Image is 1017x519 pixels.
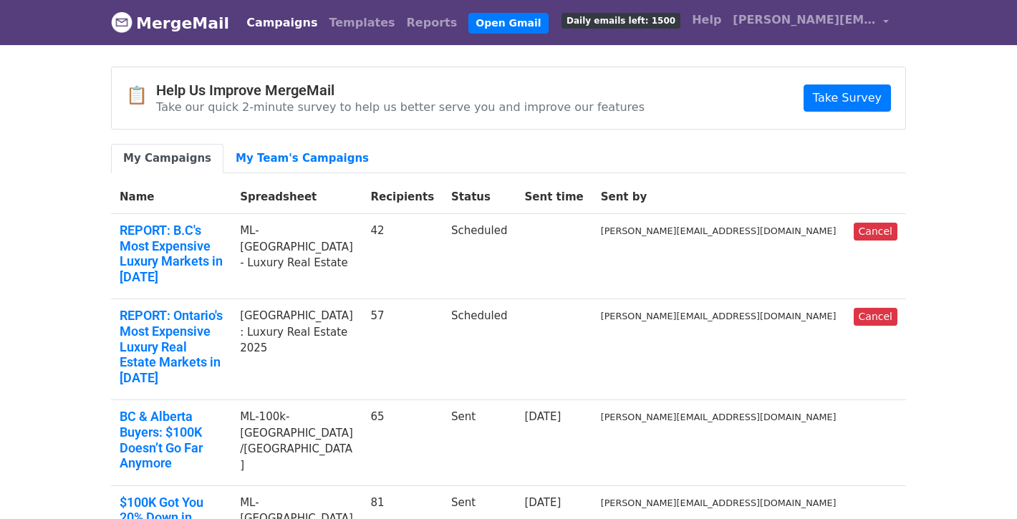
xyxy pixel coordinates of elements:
a: [PERSON_NAME][EMAIL_ADDRESS][DOMAIN_NAME] [727,6,895,39]
a: REPORT: B.C's Most Expensive Luxury Markets in [DATE] [120,223,223,284]
th: Recipients [362,180,443,214]
a: [DATE] [525,410,561,423]
a: Open Gmail [468,13,548,34]
th: Spreadsheet [231,180,362,214]
img: MergeMail logo [111,11,132,33]
th: Sent by [592,180,845,214]
td: ML-100k-[GEOGRAPHIC_DATA]/[GEOGRAPHIC_DATA] [231,400,362,485]
span: 📋 [126,85,156,106]
a: Help [686,6,727,34]
td: 42 [362,214,443,299]
th: Sent time [516,180,592,214]
td: ML-[GEOGRAPHIC_DATA]- Luxury Real Estate [231,214,362,299]
span: [PERSON_NAME][EMAIL_ADDRESS][DOMAIN_NAME] [733,11,876,29]
a: REPORT: Ontario's Most Expensive Luxury Real Estate Markets in [DATE] [120,308,223,385]
h4: Help Us Improve MergeMail [156,82,645,99]
a: BC & Alberta Buyers: $100K Doesn’t Go Far Anymore [120,409,223,470]
small: [PERSON_NAME][EMAIL_ADDRESS][DOMAIN_NAME] [601,225,837,236]
a: Cancel [854,308,897,326]
td: Scheduled [443,214,516,299]
span: Daily emails left: 1500 [561,13,680,29]
td: Scheduled [443,299,516,400]
small: [PERSON_NAME][EMAIL_ADDRESS][DOMAIN_NAME] [601,498,837,508]
a: Take Survey [804,84,891,112]
td: 65 [362,400,443,485]
a: Campaigns [241,9,323,37]
th: Name [111,180,231,214]
a: Reports [401,9,463,37]
small: [PERSON_NAME][EMAIL_ADDRESS][DOMAIN_NAME] [601,412,837,422]
a: My Campaigns [111,144,223,173]
a: [DATE] [525,496,561,509]
td: Sent [443,400,516,485]
a: Cancel [854,223,897,241]
small: [PERSON_NAME][EMAIL_ADDRESS][DOMAIN_NAME] [601,311,837,321]
th: Status [443,180,516,214]
a: Templates [323,9,400,37]
a: My Team's Campaigns [223,144,381,173]
td: [GEOGRAPHIC_DATA]: Luxury Real Estate 2025 [231,299,362,400]
td: 57 [362,299,443,400]
a: Daily emails left: 1500 [556,6,686,34]
p: Take our quick 2-minute survey to help us better serve you and improve our features [156,100,645,115]
a: MergeMail [111,8,229,38]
